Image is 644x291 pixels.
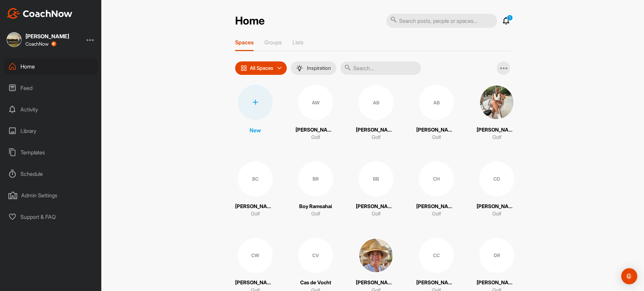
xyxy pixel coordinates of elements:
p: [PERSON_NAME] [356,203,396,210]
div: CD [479,161,514,196]
div: Support & FAQ [4,208,98,225]
p: Golf [372,210,381,218]
p: [PERSON_NAME] [416,126,457,134]
p: Golf [311,134,320,141]
div: AW [298,85,333,120]
p: [PERSON_NAME] [477,203,517,210]
a: CD[PERSON_NAME]Golf [477,161,517,218]
a: BC[PERSON_NAME]Golf [235,161,275,218]
p: 1 [507,15,513,21]
a: AW[PERSON_NAME]Golf [296,85,336,141]
div: CW [238,238,273,273]
div: BC [238,161,273,196]
input: Search posts, people or spaces... [386,14,497,28]
div: DR [479,238,514,273]
p: Boy Ramsahai [299,203,332,210]
p: Golf [492,134,501,141]
img: square_1689fdd07b8425d8264e2f7aa91e6a61.jpg [479,85,514,120]
div: AB [419,85,454,120]
img: square_d507a72295c6cbb4a68c54566d72d34a.jpg [359,238,393,273]
a: AB[PERSON_NAME]Golf [416,85,457,141]
div: Feed [4,80,98,96]
p: [PERSON_NAME] [235,203,275,210]
p: [PERSON_NAME] [416,279,457,287]
p: Cas de Vocht [300,279,331,287]
div: CV [298,238,333,273]
p: Golf [432,210,441,218]
input: Search... [340,61,421,75]
p: Lists [292,39,304,46]
div: Activity [4,101,98,118]
div: Open Intercom Messenger [621,268,637,284]
p: Inspiration [307,65,331,71]
a: BRBoy RamsahaiGolf [296,161,336,218]
div: Templates [4,144,98,161]
div: CH [419,161,454,196]
img: square_9a2f47b6fabe5c3e6d7c00687b59be2d.jpg [7,32,21,47]
p: All Spaces [250,65,273,71]
div: [PERSON_NAME] [25,34,69,39]
img: menuIcon [296,65,303,71]
p: [PERSON_NAME] [235,279,275,287]
div: CC [419,238,454,273]
div: BR [298,161,333,196]
p: [PERSON_NAME] [477,279,517,287]
div: Library [4,123,98,139]
p: [PERSON_NAME] [477,126,517,134]
p: Groups [264,39,282,46]
a: AB[PERSON_NAME]Golf [356,85,396,141]
p: Spaces [235,39,254,46]
div: Home [4,58,98,75]
p: Golf [432,134,441,141]
p: [PERSON_NAME] [416,203,457,210]
p: Golf [372,134,381,141]
p: Golf [492,210,501,218]
p: [PERSON_NAME] [296,126,336,134]
p: [PERSON_NAME] [356,126,396,134]
div: AB [359,85,393,120]
a: [PERSON_NAME]Golf [477,85,517,141]
div: CoachNow [25,41,56,47]
div: BB [359,161,393,196]
h2: Home [235,14,265,28]
p: Golf [251,210,260,218]
a: BB[PERSON_NAME]Golf [356,161,396,218]
p: Golf [311,210,320,218]
div: Schedule [4,165,98,182]
div: Admin Settings [4,187,98,204]
p: New [250,126,261,134]
img: icon [240,65,247,71]
a: CH[PERSON_NAME]Golf [416,161,457,218]
p: [PERSON_NAME] [356,279,396,287]
img: CoachNow [7,8,72,19]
